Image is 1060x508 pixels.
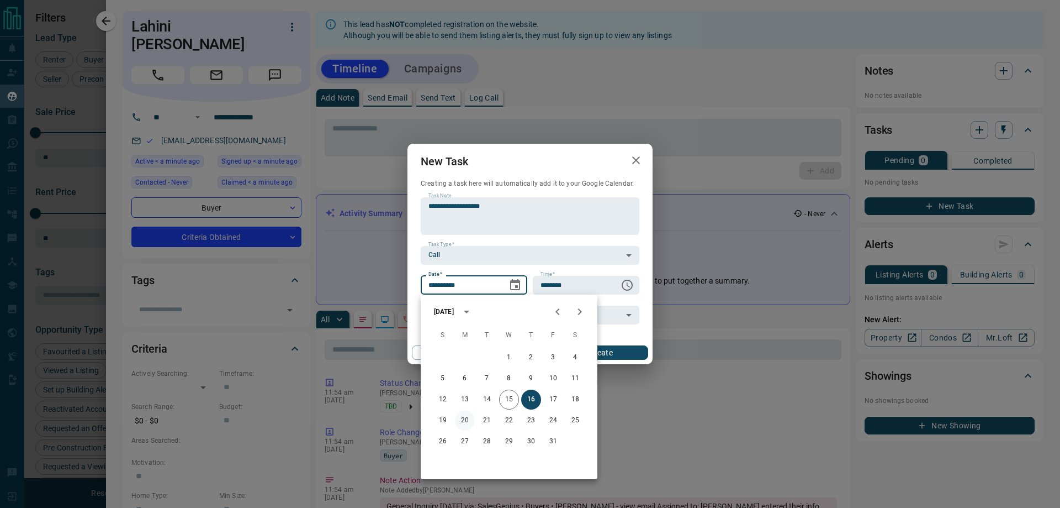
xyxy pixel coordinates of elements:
button: 13 [455,390,475,410]
button: 6 [455,369,475,389]
button: 28 [477,432,497,452]
button: 23 [521,411,541,431]
button: 31 [543,432,563,452]
span: Monday [455,324,475,347]
div: Call [421,246,639,265]
button: calendar view is open, switch to year view [457,302,476,321]
button: 27 [455,432,475,452]
button: Choose date, selected date is Oct 16, 2025 [504,274,526,296]
button: 10 [543,369,563,389]
div: [DATE] [434,307,454,317]
button: Next month [569,301,591,323]
label: Task Note [428,192,451,200]
button: Create [554,345,648,360]
button: Cancel [412,345,506,360]
button: 25 [565,411,585,431]
button: 1 [499,348,519,368]
button: 22 [499,411,519,431]
p: Creating a task here will automatically add it to your Google Calendar. [421,179,639,188]
button: 7 [477,369,497,389]
button: 9 [521,369,541,389]
span: Thursday [521,324,541,347]
button: 12 [433,390,453,410]
span: Friday [543,324,563,347]
label: Time [540,271,555,278]
button: 5 [433,369,453,389]
button: 18 [565,390,585,410]
button: 15 [499,390,519,410]
label: Date [428,271,442,278]
button: 2 [521,348,541,368]
button: 21 [477,411,497,431]
h2: New Task [407,144,481,179]
button: 20 [455,411,475,431]
button: 30 [521,432,541,452]
label: Task Type [428,241,454,248]
button: Previous month [547,301,569,323]
button: 24 [543,411,563,431]
button: 17 [543,390,563,410]
button: Choose time, selected time is 6:00 AM [616,274,638,296]
button: 14 [477,390,497,410]
span: Wednesday [499,324,519,347]
button: 16 [521,390,541,410]
button: 11 [565,369,585,389]
span: Sunday [433,324,453,347]
button: 29 [499,432,519,452]
span: Tuesday [477,324,497,347]
span: Saturday [565,324,585,347]
button: 19 [433,411,453,431]
button: 3 [543,348,563,368]
button: 8 [499,369,519,389]
button: 26 [433,432,453,452]
button: 4 [565,348,585,368]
